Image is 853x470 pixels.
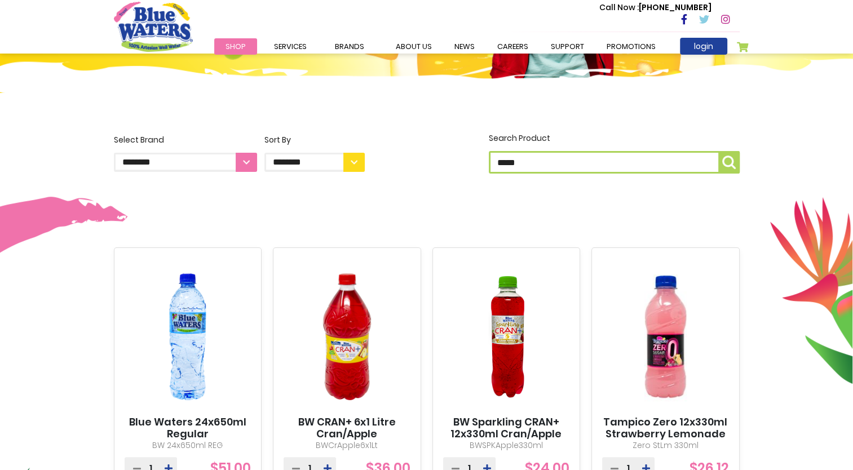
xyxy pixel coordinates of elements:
select: Sort By [264,153,365,172]
select: Select Brand [114,153,257,172]
img: Tampico Zero 12x330ml Strawberry Lemonade [602,258,729,416]
a: store logo [114,2,193,51]
a: about us [384,38,443,55]
span: Shop [226,41,246,52]
label: Select Brand [114,134,257,172]
p: BW 24x650ml REG [125,440,251,451]
span: Services [274,41,307,52]
a: careers [486,38,540,55]
input: Search Product [489,151,740,174]
a: login [680,38,727,55]
img: BW Sparkling CRAN+ 12x330ml Cran/Apple [443,258,570,416]
a: BW Sparkling CRAN+ 12x330ml Cran/Apple [443,416,570,440]
img: Blue Waters 24x650ml Regular [125,258,251,416]
div: Sort By [264,134,365,146]
a: Blue Waters 24x650ml Regular [125,416,251,440]
span: Call Now : [599,2,639,13]
img: BW CRAN+ 6x1 Litre Cran/Apple [284,258,410,416]
a: BW CRAN+ 6x1 Litre Cran/Apple [284,416,410,440]
a: support [540,38,595,55]
a: Promotions [595,38,667,55]
button: Search Product [718,151,740,174]
span: Brands [335,41,364,52]
label: Search Product [489,132,740,174]
a: News [443,38,486,55]
p: Zero StLm 330ml [602,440,729,451]
p: [PHONE_NUMBER] [599,2,711,14]
p: BWSPKApple330ml [443,440,570,451]
a: Tampico Zero 12x330ml Strawberry Lemonade [602,416,729,440]
img: search-icon.png [722,156,736,169]
p: BWCrApple6x1Lt [284,440,410,451]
